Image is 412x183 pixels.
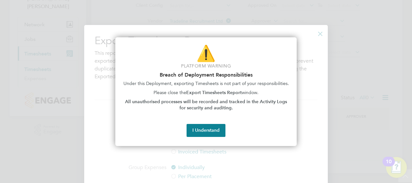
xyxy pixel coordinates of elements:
h2: Breach of Deployment Responsibilities [123,72,289,78]
strong: Export Timesheets Report [186,90,242,95]
strong: All unauthorised processes will be recorded and tracked in the Activity Logs for security and aud... [125,99,288,111]
button: I Understand [187,124,225,137]
p: ⚠️ [123,43,289,64]
div: Breach of Deployment Warning [115,37,297,146]
p: Under this Deployment, exporting Timesheets is not part of your responsibilities. [123,80,289,87]
p: Platform Warning [123,63,289,69]
span: Please close the [154,90,186,95]
span: window. [242,90,258,95]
